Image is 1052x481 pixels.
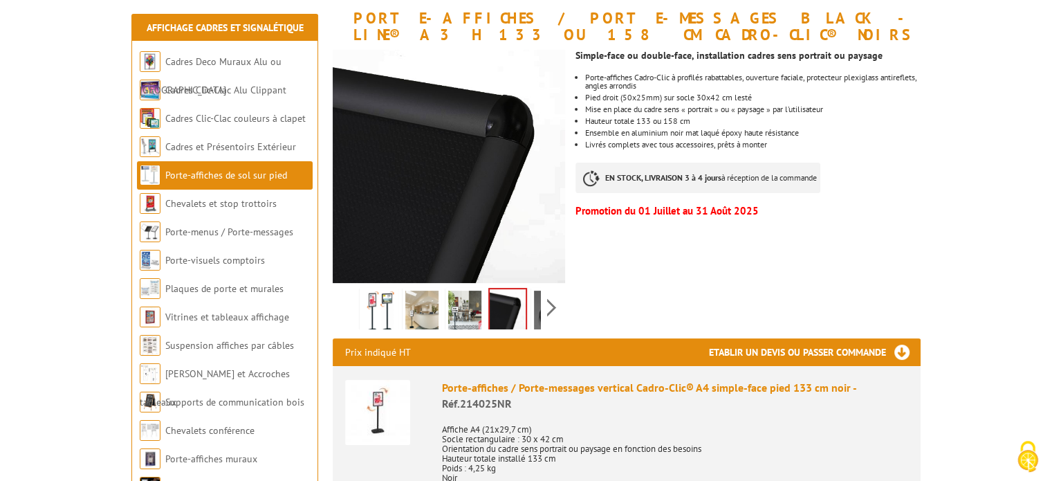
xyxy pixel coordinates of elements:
a: Chevalets et stop trottoirs [165,197,277,210]
p: Promotion du 01 Juillet au 31 Août 2025 [575,207,920,215]
img: Porte-menus / Porte-messages [140,221,160,242]
a: Cadres Deco Muraux Alu ou [GEOGRAPHIC_DATA] [140,55,282,96]
img: Cimaises et Accroches tableaux [140,363,160,384]
img: porte_affiches_de_sol_214000nr.jpg [362,291,396,334]
img: Cookies (fenêtre modale) [1011,439,1045,474]
img: Porte-affiches muraux [140,448,160,469]
button: Cookies (fenêtre modale) [1004,434,1052,481]
a: Suspension affiches par câbles [165,339,294,352]
img: Cadres Clic-Clac couleurs à clapet [140,108,160,129]
img: Vitrines et tableaux affichage [140,307,160,327]
p: Prix indiqué HT [345,338,411,366]
li: Livrés complets avec tous accessoires, prêts à monter [585,140,920,149]
img: vision_1_214025nr.jpg [534,291,567,334]
a: Supports de communication bois [165,396,304,408]
p: à réception de la commande [575,163,820,193]
li: Mise en place du cadre sens « portrait » ou « paysage » par l’utilisateur [585,105,920,114]
img: Porte-affiches / Porte-messages vertical Cadro-Clic® A4 simple-face pied 133 cm noir [345,380,410,445]
li: Ensemble en aluminium noir mat laqué époxy haute résistance [585,129,920,137]
img: Chevalets conférence [140,420,160,441]
a: Plaques de porte et murales [165,282,284,295]
img: Cadres Deco Muraux Alu ou Bois [140,51,160,72]
li: Porte-affiches Cadro-Clic à profilés rabattables, ouverture faciale, protecteur plexiglass antire... [585,73,920,90]
div: Porte-affiches / Porte-messages vertical Cadro-Clic® A4 simple-face pied 133 cm noir - [442,380,908,412]
p: Pied droit (50x25mm) sur socle 30x42 cm lesté [585,93,920,102]
img: Plaques de porte et murales [140,278,160,299]
img: Cadres et Présentoirs Extérieur [140,136,160,157]
img: Porte-visuels comptoirs [140,250,160,271]
strong: Simple-face ou double-face, installation cadres sens portrait ou paysage [575,49,883,62]
a: Vitrines et tableaux affichage [165,311,289,323]
a: Porte-affiches muraux [165,453,257,465]
img: Suspension affiches par câbles [140,335,160,356]
img: porte_affiches_porte_messages_mise_en_scene_214025nr.jpg [448,291,481,334]
img: Chevalets et stop trottoirs [140,193,160,214]
a: Cadres Clic-Clac couleurs à clapet [165,112,306,125]
span: Next [545,296,558,319]
p: Hauteur totale 133 ou 158 cm [585,117,920,125]
a: Porte-visuels comptoirs [165,254,265,266]
strong: EN STOCK, LIVRAISON 3 à 4 jours [605,172,721,183]
h3: Etablir un devis ou passer commande [709,338,921,366]
a: Chevalets conférence [165,424,255,437]
a: Porte-menus / Porte-messages [165,226,293,238]
a: Cadres et Présentoirs Extérieur [165,140,296,153]
img: porte_affiches_porte_messages_214025nr.jpg [405,291,439,334]
img: Porte-affiches de sol sur pied [140,165,160,185]
a: Porte-affiches de sol sur pied [165,169,287,181]
a: Affichage Cadres et Signalétique [147,21,304,34]
img: 214025nr_angle.jpg [333,50,566,283]
img: 214025nr_angle.jpg [490,289,526,332]
a: Cadres Clic-Clac Alu Clippant [165,84,286,96]
a: [PERSON_NAME] et Accroches tableaux [140,367,290,408]
span: Réf.214025NR [442,397,512,410]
